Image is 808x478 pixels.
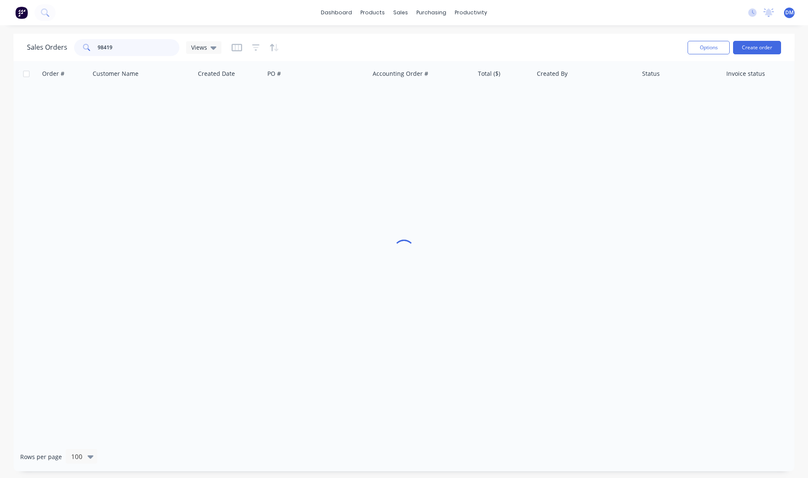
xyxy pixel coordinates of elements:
h1: Sales Orders [27,43,67,51]
div: Customer Name [93,69,139,78]
div: sales [389,6,412,19]
div: productivity [451,6,491,19]
div: Created By [537,69,568,78]
div: Order # [42,69,64,78]
span: Rows per page [20,453,62,461]
span: DM [785,9,794,16]
img: Factory [15,6,28,19]
button: Options [688,41,730,54]
div: Total ($) [478,69,500,78]
div: Invoice status [726,69,765,78]
div: Accounting Order # [373,69,428,78]
div: PO # [267,69,281,78]
a: dashboard [317,6,356,19]
div: Status [642,69,660,78]
input: Search... [98,39,180,56]
div: purchasing [412,6,451,19]
div: products [356,6,389,19]
button: Create order [733,41,781,54]
div: Created Date [198,69,235,78]
span: Views [191,43,207,52]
